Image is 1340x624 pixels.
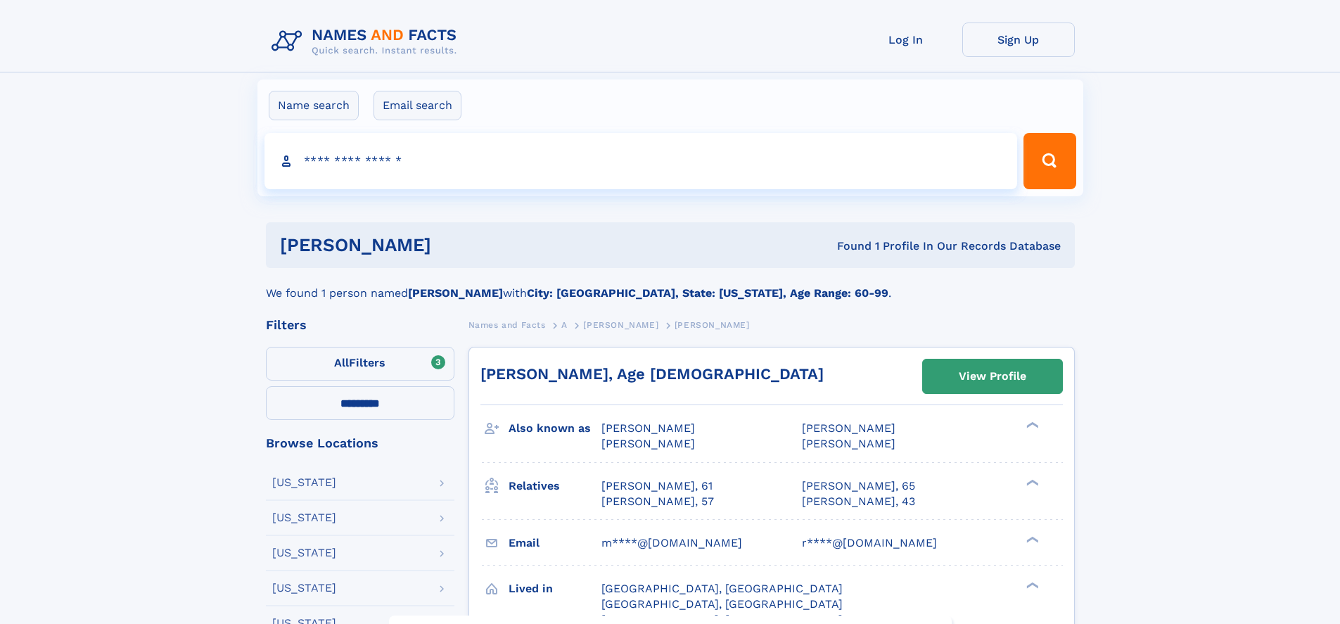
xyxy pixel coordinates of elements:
[334,356,349,369] span: All
[923,359,1062,393] a: View Profile
[1023,535,1040,544] div: ❯
[959,360,1026,393] div: View Profile
[408,286,503,300] b: [PERSON_NAME]
[583,316,658,333] a: [PERSON_NAME]
[527,286,888,300] b: City: [GEOGRAPHIC_DATA], State: [US_STATE], Age Range: 60-99
[266,347,454,381] label: Filters
[802,437,895,450] span: [PERSON_NAME]
[850,23,962,57] a: Log In
[601,478,713,494] a: [PERSON_NAME], 61
[272,477,336,488] div: [US_STATE]
[266,437,454,450] div: Browse Locations
[601,421,695,435] span: [PERSON_NAME]
[1023,580,1040,590] div: ❯
[601,437,695,450] span: [PERSON_NAME]
[1023,421,1040,430] div: ❯
[1023,133,1076,189] button: Search Button
[468,316,546,333] a: Names and Facts
[675,320,750,330] span: [PERSON_NAME]
[583,320,658,330] span: [PERSON_NAME]
[509,531,601,555] h3: Email
[509,577,601,601] h3: Lived in
[962,23,1075,57] a: Sign Up
[272,512,336,523] div: [US_STATE]
[272,582,336,594] div: [US_STATE]
[266,319,454,331] div: Filters
[634,238,1061,254] div: Found 1 Profile In Our Records Database
[601,494,714,509] a: [PERSON_NAME], 57
[601,597,843,611] span: [GEOGRAPHIC_DATA], [GEOGRAPHIC_DATA]
[802,478,915,494] a: [PERSON_NAME], 65
[269,91,359,120] label: Name search
[509,416,601,440] h3: Also known as
[509,474,601,498] h3: Relatives
[561,320,568,330] span: A
[802,494,915,509] a: [PERSON_NAME], 43
[601,582,843,595] span: [GEOGRAPHIC_DATA], [GEOGRAPHIC_DATA]
[374,91,461,120] label: Email search
[280,236,634,254] h1: [PERSON_NAME]
[561,316,568,333] a: A
[1023,478,1040,487] div: ❯
[266,23,468,61] img: Logo Names and Facts
[802,421,895,435] span: [PERSON_NAME]
[480,365,824,383] a: [PERSON_NAME], Age [DEMOGRAPHIC_DATA]
[264,133,1018,189] input: search input
[266,268,1075,302] div: We found 1 person named with .
[272,547,336,559] div: [US_STATE]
